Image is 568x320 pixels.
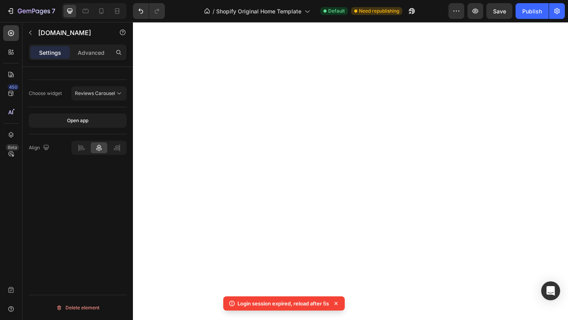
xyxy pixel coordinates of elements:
button: Open app [29,113,127,128]
div: Open Intercom Messenger [541,281,560,300]
button: Publish [516,3,549,19]
span: / [213,7,215,15]
button: 7 [3,3,59,19]
button: Delete element [29,301,127,314]
button: Reviews Carousel [71,86,127,100]
span: Need republishing [359,7,399,15]
p: Judge.me [38,28,105,37]
span: Shopify Original Home Template [216,7,301,15]
div: Publish [522,7,542,15]
div: Undo/Redo [133,3,165,19]
span: Save [493,8,506,15]
div: Choose widget [29,90,62,97]
div: Align [29,143,51,153]
p: 7 [52,6,55,16]
iframe: Design area [133,22,568,320]
div: 450 [7,84,19,90]
p: Advanced [78,48,105,57]
span: Reviews Carousel [75,90,115,96]
p: Login session expired, reload after 5s [237,300,329,307]
div: Delete element [56,303,99,313]
div: Open app [67,117,88,124]
button: Save [486,3,512,19]
p: Settings [39,48,61,57]
span: Default [328,7,345,15]
div: Beta [6,144,19,151]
